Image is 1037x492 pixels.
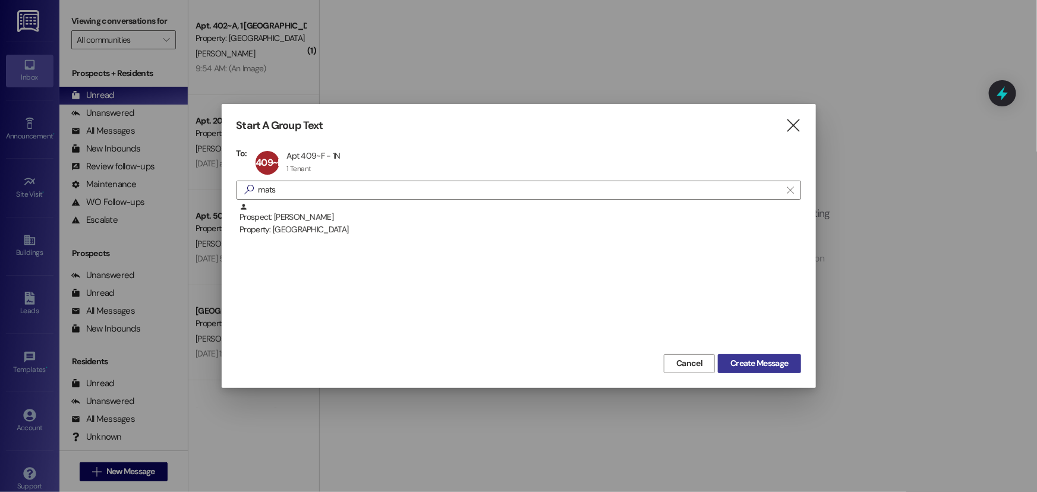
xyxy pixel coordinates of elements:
[286,164,311,174] div: 1 Tenant
[664,354,715,373] button: Cancel
[239,184,259,196] i: 
[676,357,702,370] span: Cancel
[787,185,794,195] i: 
[718,354,800,373] button: Create Message
[237,119,323,133] h3: Start A Group Text
[237,148,247,159] h3: To:
[785,119,801,132] i: 
[730,357,788,370] span: Create Message
[286,150,340,161] div: Apt 409~F - 1N
[781,181,800,199] button: Clear text
[237,203,801,232] div: Prospect: [PERSON_NAME]Property: [GEOGRAPHIC_DATA]
[256,156,282,169] span: 409~F
[239,223,801,236] div: Property: [GEOGRAPHIC_DATA]
[259,182,781,198] input: Search for any contact or apartment
[239,203,801,236] div: Prospect: [PERSON_NAME]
